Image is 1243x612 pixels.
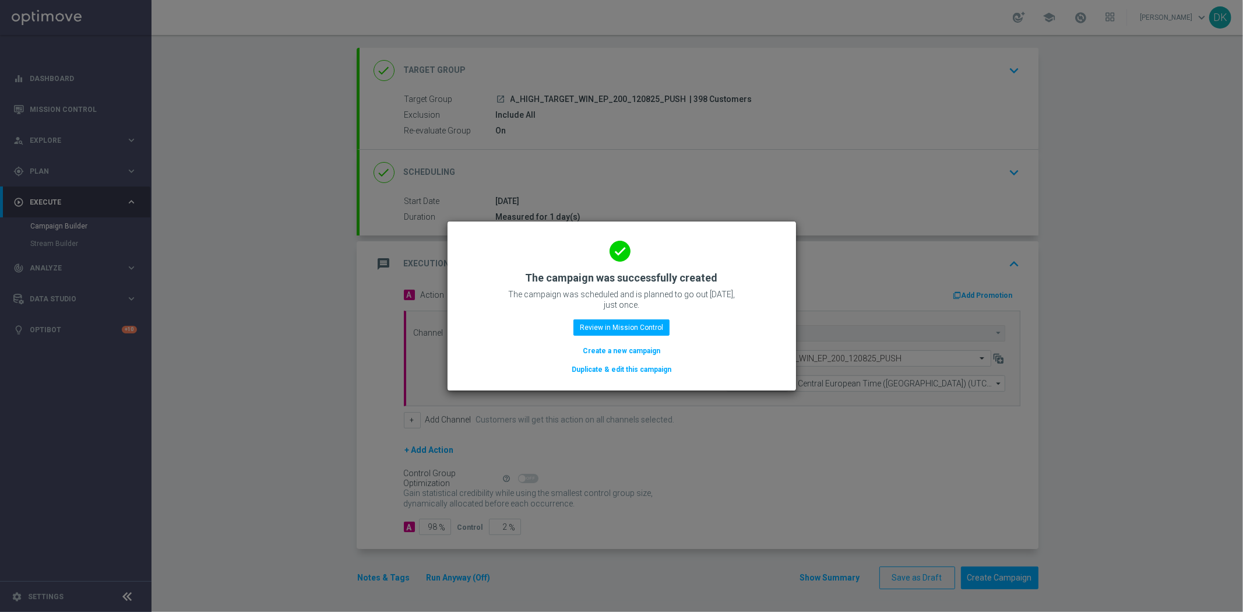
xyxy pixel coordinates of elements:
button: Create a new campaign [582,344,661,357]
button: Review in Mission Control [573,319,670,336]
button: Duplicate & edit this campaign [571,363,672,376]
h2: The campaign was successfully created [526,271,718,285]
p: The campaign was scheduled and is planned to go out [DATE], just once. [505,289,738,310]
i: done [610,241,631,262]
